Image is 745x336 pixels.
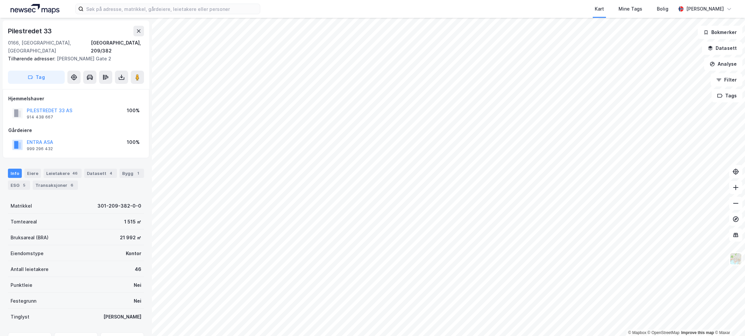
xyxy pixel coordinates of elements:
[11,218,37,226] div: Tomteareal
[686,5,724,13] div: [PERSON_NAME]
[11,4,59,14] img: logo.a4113a55bc3d86da70a041830d287a7e.svg
[8,169,22,178] div: Info
[97,202,141,210] div: 301-209-382-0-0
[8,56,57,61] span: Tilhørende adresser:
[712,304,745,336] iframe: Chat Widget
[84,4,260,14] input: Søk på adresse, matrikkel, gårdeiere, leietakere eller personer
[69,182,75,188] div: 6
[681,330,714,335] a: Improve this map
[8,95,144,103] div: Hjemmelshaver
[44,169,82,178] div: Leietakere
[120,234,141,242] div: 21 992 ㎡
[11,265,49,273] div: Antall leietakere
[11,281,32,289] div: Punktleie
[91,39,144,55] div: [GEOGRAPHIC_DATA], 209/382
[712,89,742,102] button: Tags
[8,71,65,84] button: Tag
[729,252,742,265] img: Z
[711,73,742,86] button: Filter
[702,42,742,55] button: Datasett
[11,313,29,321] div: Tinglyst
[27,115,53,120] div: 914 438 667
[108,170,114,177] div: 4
[11,202,32,210] div: Matrikkel
[126,250,141,257] div: Kontor
[24,169,41,178] div: Eiere
[21,182,27,188] div: 5
[8,26,53,36] div: Pilestredet 33
[84,169,117,178] div: Datasett
[71,170,79,177] div: 46
[628,330,646,335] a: Mapbox
[8,126,144,134] div: Gårdeiere
[8,39,91,55] div: 0166, [GEOGRAPHIC_DATA], [GEOGRAPHIC_DATA]
[657,5,668,13] div: Bolig
[124,218,141,226] div: 1 515 ㎡
[698,26,742,39] button: Bokmerker
[135,170,141,177] div: 1
[712,304,745,336] div: Kontrollprogram for chat
[135,265,141,273] div: 46
[11,297,36,305] div: Festegrunn
[103,313,141,321] div: [PERSON_NAME]
[8,55,139,63] div: [PERSON_NAME] Gate 2
[619,5,642,13] div: Mine Tags
[134,297,141,305] div: Nei
[27,146,53,151] div: 999 296 432
[595,5,604,13] div: Kart
[704,57,742,71] button: Analyse
[33,181,78,190] div: Transaksjoner
[127,138,140,146] div: 100%
[11,250,44,257] div: Eiendomstype
[127,107,140,115] div: 100%
[8,181,30,190] div: ESG
[11,234,49,242] div: Bruksareal (BRA)
[134,281,141,289] div: Nei
[648,330,680,335] a: OpenStreetMap
[120,169,144,178] div: Bygg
